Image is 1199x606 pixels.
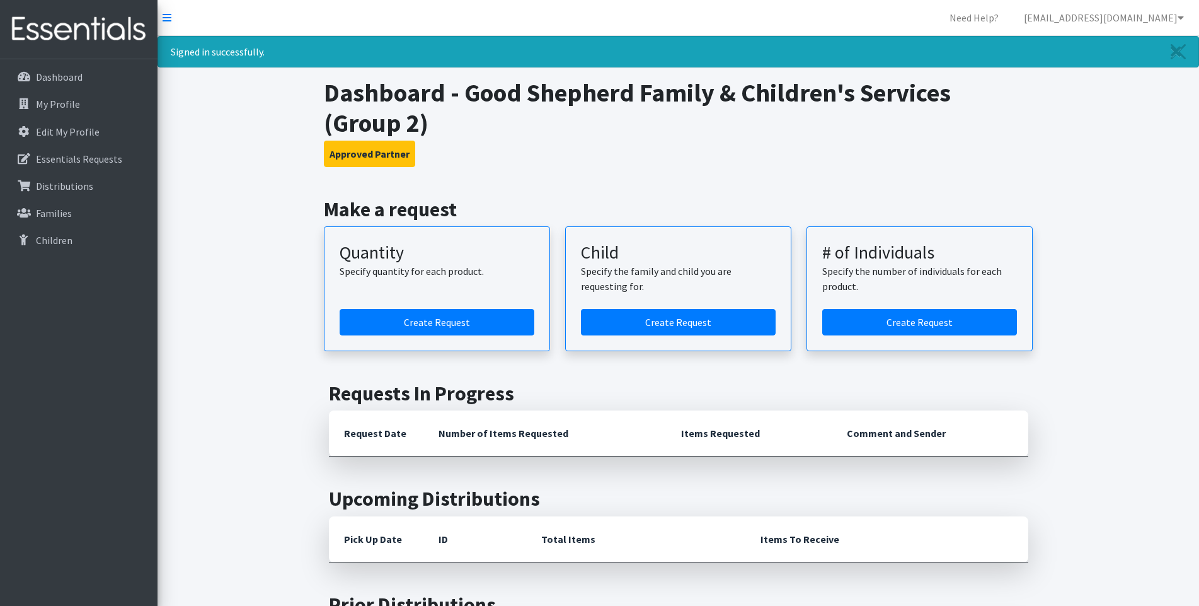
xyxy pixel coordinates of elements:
h3: # of Individuals [822,242,1017,264]
p: Edit My Profile [36,125,100,138]
h2: Make a request [324,197,1033,221]
h3: Quantity [340,242,534,264]
p: Families [36,207,72,219]
h1: Dashboard - Good Shepherd Family & Children's Services (Group 2) [324,78,1033,138]
a: Create a request by number of individuals [822,309,1017,335]
th: Total Items [526,516,745,562]
p: Children [36,234,72,247]
a: Families [5,201,152,226]
img: HumanEssentials [5,8,152,50]
a: Create a request by quantity [340,309,534,335]
a: Children [5,228,152,253]
a: Close [1158,37,1198,67]
a: [EMAIL_ADDRESS][DOMAIN_NAME] [1014,5,1194,30]
a: Need Help? [939,5,1009,30]
a: Dashboard [5,64,152,90]
a: Create a request for a child or family [581,309,776,335]
p: Specify quantity for each product. [340,264,534,279]
a: My Profile [5,91,152,117]
p: Distributions [36,180,93,192]
p: My Profile [36,98,80,110]
p: Essentials Requests [36,153,122,165]
th: Pick Up Date [329,516,423,562]
button: Approved Partner [324,141,415,167]
a: Edit My Profile [5,119,152,144]
p: Specify the number of individuals for each product. [822,264,1017,294]
th: Items Requested [666,411,832,457]
a: Distributions [5,173,152,199]
th: Comment and Sender [832,411,1028,457]
th: ID [423,516,526,562]
th: Request Date [329,411,423,457]
h2: Requests In Progress [329,382,1028,405]
h3: Child [581,242,776,264]
div: Signed in successfully. [158,36,1199,67]
p: Specify the family and child you are requesting for. [581,264,776,294]
h2: Upcoming Distributions [329,487,1028,511]
a: Essentials Requests [5,146,152,172]
p: Dashboard [36,71,83,83]
th: Number of Items Requested [423,411,667,457]
th: Items To Receive [745,516,1028,562]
